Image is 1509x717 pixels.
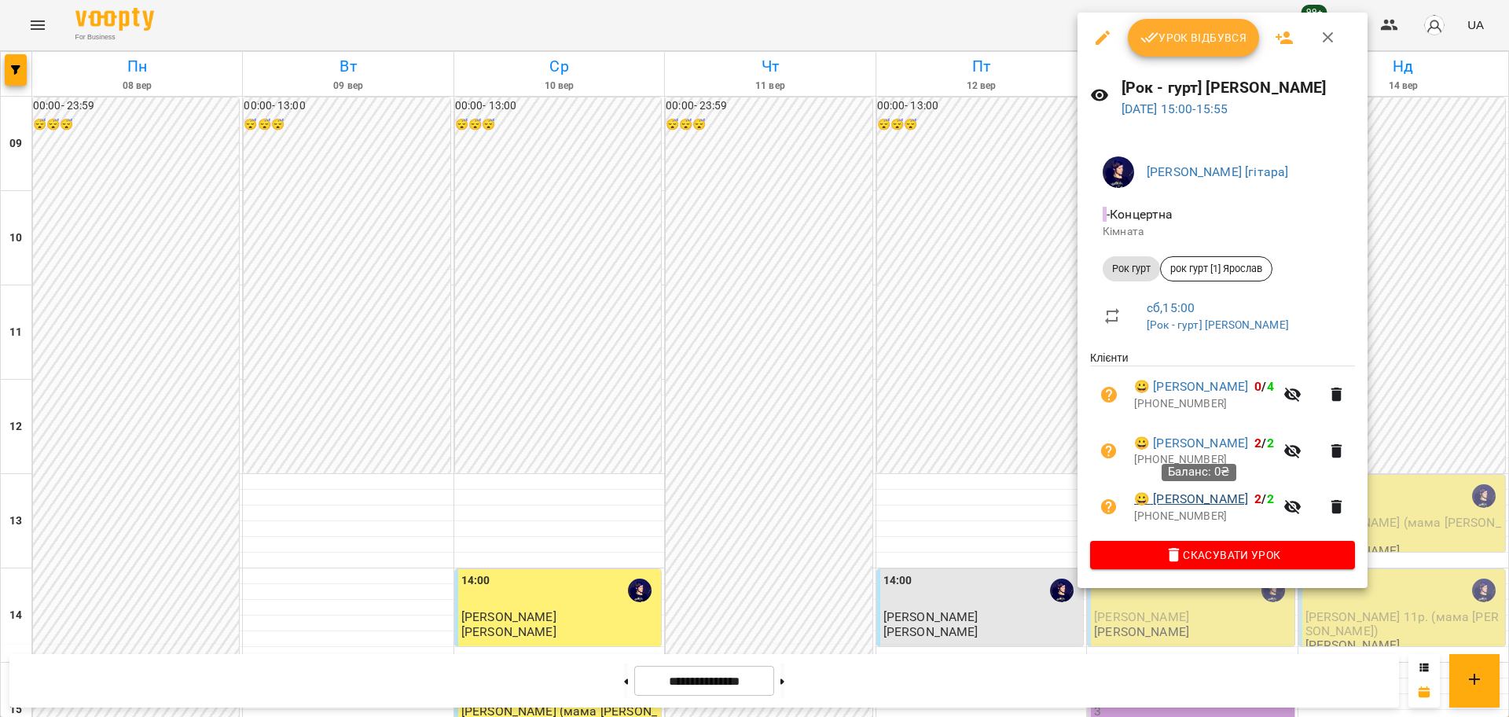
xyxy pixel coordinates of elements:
a: [DATE] 15:00-15:55 [1122,101,1228,116]
b: / [1254,491,1273,506]
ul: Клієнти [1090,350,1355,541]
button: Візит ще не сплачено. Додати оплату? [1090,376,1128,414]
span: 4 [1267,379,1274,394]
b: / [1254,379,1273,394]
button: Скасувати Урок [1090,541,1355,569]
h6: [Рок - гурт] [PERSON_NAME] [1122,75,1356,100]
p: [PHONE_NUMBER] [1134,396,1274,412]
p: [PHONE_NUMBER] [1134,509,1274,524]
a: [Рок - гурт] [PERSON_NAME] [1147,318,1289,331]
span: Урок відбувся [1140,28,1247,47]
p: Кімната [1103,224,1342,240]
a: [PERSON_NAME] [гітара] [1147,164,1288,179]
b: / [1254,436,1273,450]
a: 😀 [PERSON_NAME] [1134,434,1248,453]
span: 0 [1254,379,1261,394]
span: 2 [1267,491,1274,506]
span: 2 [1254,436,1261,450]
span: 2 [1267,436,1274,450]
span: - Концертна [1103,207,1177,222]
span: Скасувати Урок [1103,546,1342,564]
a: сб , 15:00 [1147,300,1195,315]
p: [PHONE_NUMBER] [1134,452,1274,468]
button: Візит ще не сплачено. Додати оплату? [1090,488,1128,526]
span: Рок гурт [1103,262,1160,276]
a: 😀 [PERSON_NAME] [1134,490,1248,509]
button: Візит ще не сплачено. Додати оплату? [1090,432,1128,470]
div: рок гурт [1] Ярослав [1160,256,1272,281]
a: 😀 [PERSON_NAME] [1134,377,1248,396]
img: 2ef3b1ffdbd1dc356e5a682a3f6c6ed3.png [1103,156,1134,188]
span: рок гурт [1] Ярослав [1161,262,1272,276]
span: 2 [1254,491,1261,506]
button: Урок відбувся [1128,19,1260,57]
span: Баланс: 0₴ [1168,465,1230,479]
